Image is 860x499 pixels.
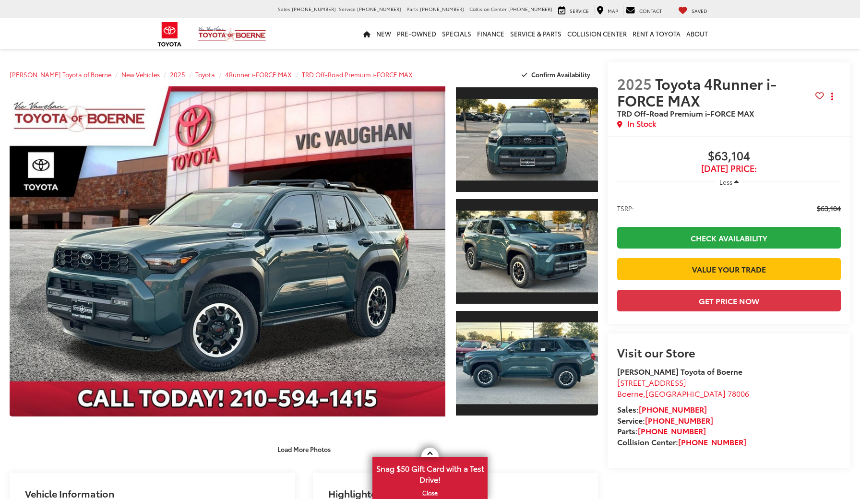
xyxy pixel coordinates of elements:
span: $63,104 [817,203,841,213]
a: Expand Photo 0 [10,86,445,416]
span: Confirm Availability [531,70,590,79]
span: Less [719,178,732,186]
strong: Collision Center: [617,436,746,447]
span: In Stock [627,118,656,129]
button: Less [715,173,743,190]
span: Map [608,7,618,14]
span: Parts [406,5,418,12]
a: Contact [623,5,664,15]
a: 4Runner i-FORCE MAX [225,70,292,79]
span: TSRP: [617,203,634,213]
a: Service & Parts: Opens in a new tab [507,18,564,49]
a: 2025 [170,70,185,79]
a: New Vehicles [121,70,160,79]
img: 2025 Toyota 4Runner i-FORCE MAX TRD Off-Road Premium i-FORCE MAX [454,322,599,404]
a: [PHONE_NUMBER] [678,436,746,447]
span: [STREET_ADDRESS] [617,377,686,388]
span: [DATE] Price: [617,164,841,173]
span: [PHONE_NUMBER] [420,5,464,12]
span: TRD Off-Road Premium i-FORCE MAX [617,107,754,119]
button: Actions [824,88,841,105]
a: [STREET_ADDRESS] Boerne,[GEOGRAPHIC_DATA] 78006 [617,377,749,399]
a: Pre-Owned [394,18,439,49]
span: , [617,388,749,399]
img: Toyota [152,19,188,50]
a: [PHONE_NUMBER] [645,415,713,426]
a: Home [360,18,373,49]
a: Value Your Trade [617,258,841,280]
span: Sales [278,5,290,12]
span: Toyota 4Runner i-FORCE MAX [617,73,776,110]
a: Toyota [195,70,215,79]
a: Expand Photo 1 [456,86,598,193]
a: [PERSON_NAME] Toyota of Boerne [10,70,111,79]
span: 2025 [617,73,652,94]
a: [PHONE_NUMBER] [639,404,707,415]
span: Collision Center [469,5,507,12]
span: $63,104 [617,149,841,164]
h2: Highlighted Features [328,488,424,499]
a: TRD Off-Road Premium i-FORCE MAX [302,70,413,79]
span: Snag $50 Gift Card with a Test Drive! [373,458,487,487]
span: [PHONE_NUMBER] [508,5,552,12]
a: Rent a Toyota [630,18,683,49]
img: 2025 Toyota 4Runner i-FORCE MAX TRD Off-Road Premium i-FORCE MAX [454,211,599,292]
strong: Service: [617,415,713,426]
button: Get Price Now [617,290,841,311]
a: Map [594,5,621,15]
a: Specials [439,18,474,49]
img: Vic Vaughan Toyota of Boerne [198,26,266,43]
h2: Vehicle Information [25,488,114,499]
span: [PHONE_NUMBER] [292,5,336,12]
span: Service [570,7,589,14]
a: New [373,18,394,49]
a: Expand Photo 2 [456,198,598,305]
h2: Visit our Store [617,346,841,358]
span: Saved [692,7,707,14]
img: 2025 Toyota 4Runner i-FORCE MAX TRD Off-Road Premium i-FORCE MAX [5,85,450,418]
button: Confirm Availability [516,66,598,83]
a: My Saved Vehicles [676,5,710,15]
a: Service [556,5,591,15]
a: About [683,18,711,49]
span: [PHONE_NUMBER] [357,5,401,12]
button: Load More Photos [271,441,337,458]
span: Boerne [617,388,643,399]
a: [PHONE_NUMBER] [638,425,706,436]
a: Expand Photo 3 [456,310,598,416]
a: Check Availability [617,227,841,249]
strong: Sales: [617,404,707,415]
span: 78006 [728,388,749,399]
strong: [PERSON_NAME] Toyota of Boerne [617,366,742,377]
span: Service [339,5,356,12]
span: [GEOGRAPHIC_DATA] [645,388,726,399]
a: Collision Center [564,18,630,49]
strong: Parts: [617,425,706,436]
span: Contact [639,7,662,14]
img: 2025 Toyota 4Runner i-FORCE MAX TRD Off-Road Premium i-FORCE MAX [454,99,599,180]
span: dropdown dots [831,93,833,100]
a: Finance [474,18,507,49]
